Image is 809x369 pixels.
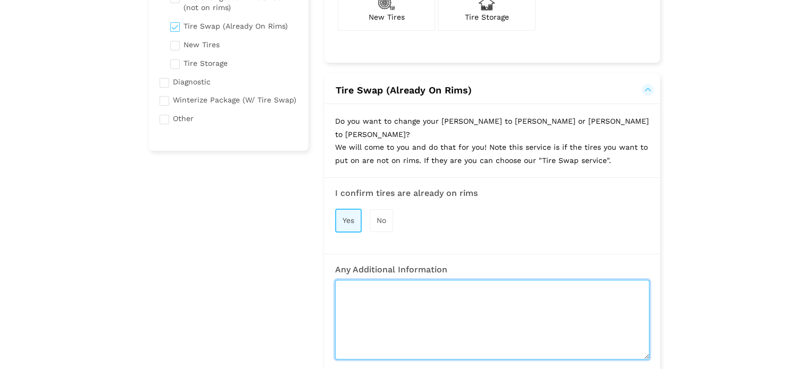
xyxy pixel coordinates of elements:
h3: Any Additional Information [335,265,649,274]
span: Tire Swap (Already On Rims) [336,84,472,96]
span: Yes [343,216,354,225]
span: Tire Storage [465,13,509,21]
h3: I confirm tires are already on rims [335,188,649,198]
p: Do you want to change your [PERSON_NAME] to [PERSON_NAME] or [PERSON_NAME] to [PERSON_NAME]? We w... [324,104,660,177]
span: No [377,216,386,225]
span: New Tires [369,13,405,21]
button: Tire Swap (Already On Rims) [335,84,649,97]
